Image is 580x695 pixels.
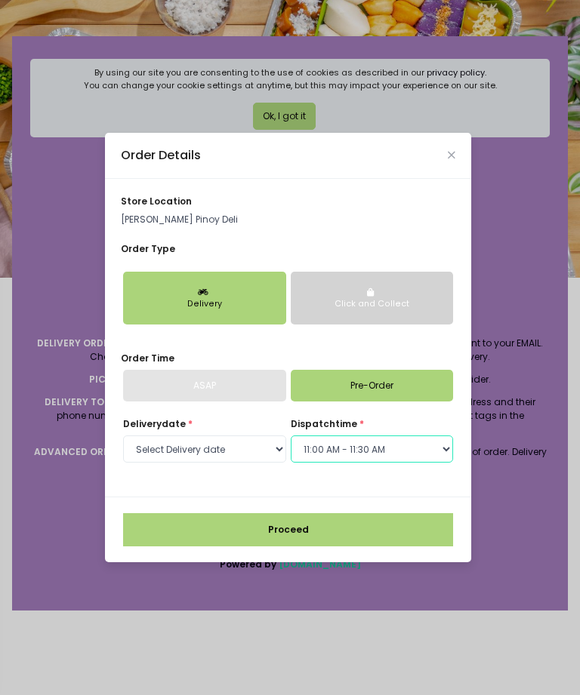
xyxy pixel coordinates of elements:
div: Click and Collect [301,298,444,310]
button: Proceed [123,513,453,546]
button: Delivery [123,272,286,324]
button: Close [448,152,455,159]
span: store location [121,195,192,208]
div: Order Details [121,146,201,165]
span: Order Time [121,352,174,364]
span: dispatch time [291,417,357,430]
div: Delivery [133,298,276,310]
span: Order Type [121,242,175,255]
button: Click and Collect [291,272,454,324]
a: Pre-Order [291,370,454,401]
p: [PERSON_NAME] Pinoy Deli [121,213,455,226]
span: Delivery date [123,417,186,430]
